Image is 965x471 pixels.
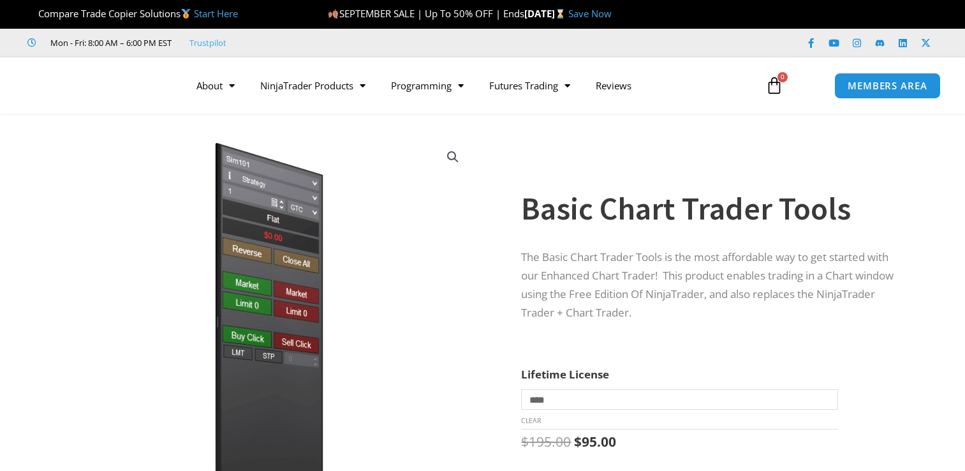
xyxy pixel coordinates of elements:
[583,71,644,100] a: Reviews
[521,433,571,451] bdi: 195.00
[184,71,247,100] a: About
[556,9,565,19] img: ⌛
[521,367,609,382] label: Lifetime License
[574,433,616,451] bdi: 95.00
[189,35,226,50] a: Trustpilot
[28,9,38,19] img: 🏆
[247,71,378,100] a: NinjaTrader Products
[378,71,476,100] a: Programming
[328,9,338,19] img: 🍂
[521,433,529,451] span: $
[746,67,802,104] a: 0
[521,186,894,231] h1: Basic Chart Trader Tools
[47,35,172,50] span: Mon - Fri: 8:00 AM – 6:00 PM EST
[574,433,582,451] span: $
[777,72,788,82] span: 0
[521,248,894,322] p: The Basic Chart Trader Tools is the most affordable way to get started with our Enhanced Chart Tr...
[27,7,238,20] span: Compare Trade Copier Solutions
[476,71,583,100] a: Futures Trading
[521,416,541,425] a: Clear options
[834,73,941,99] a: MEMBERS AREA
[568,7,612,20] a: Save Now
[184,71,753,100] nav: Menu
[328,7,524,20] span: SEPTEMBER SALE | Up To 50% OFF | Ends
[181,9,191,19] img: 🥇
[27,63,164,108] img: LogoAI | Affordable Indicators – NinjaTrader
[524,7,568,20] strong: [DATE]
[848,81,927,91] span: MEMBERS AREA
[441,146,464,168] a: View full-screen image gallery
[194,7,238,20] a: Start Here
